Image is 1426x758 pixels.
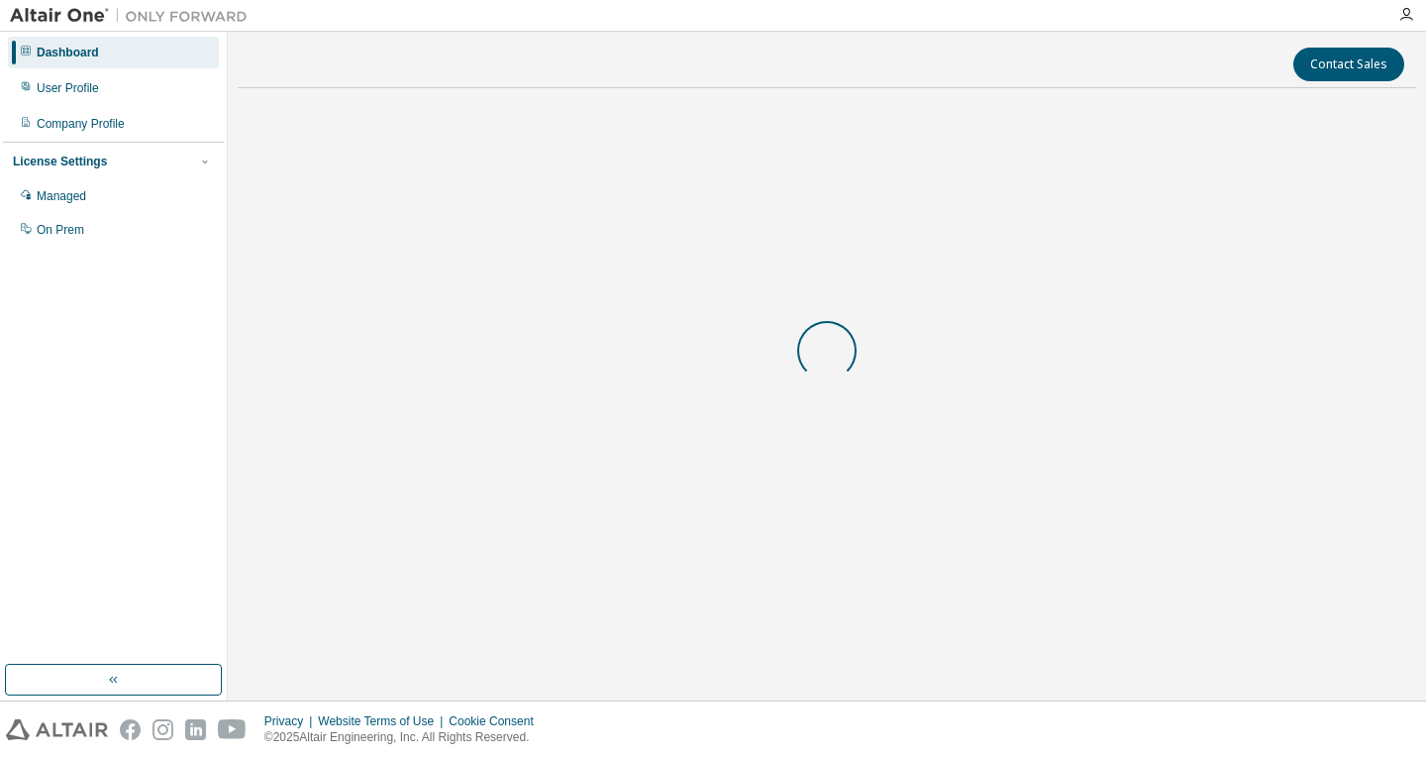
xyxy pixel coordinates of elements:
img: Altair One [10,6,257,26]
div: Company Profile [37,116,125,132]
p: © 2025 Altair Engineering, Inc. All Rights Reserved. [264,729,546,746]
div: On Prem [37,222,84,238]
div: Managed [37,188,86,204]
div: Website Terms of Use [318,713,449,729]
img: youtube.svg [218,719,247,740]
div: User Profile [37,80,99,96]
div: License Settings [13,154,107,169]
div: Privacy [264,713,318,729]
img: altair_logo.svg [6,719,108,740]
img: instagram.svg [153,719,173,740]
button: Contact Sales [1293,48,1404,81]
div: Dashboard [37,45,99,60]
img: linkedin.svg [185,719,206,740]
div: Cookie Consent [449,713,545,729]
img: facebook.svg [120,719,141,740]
